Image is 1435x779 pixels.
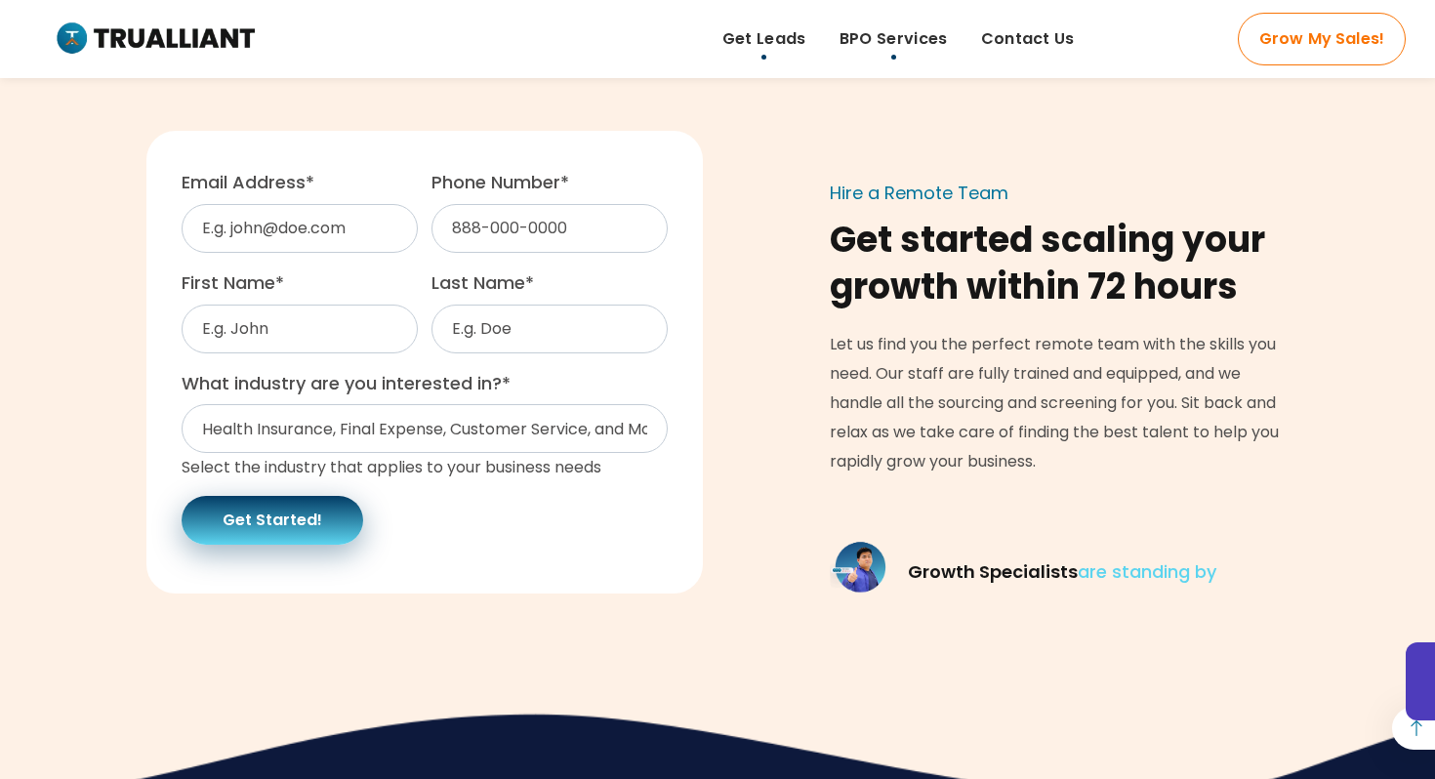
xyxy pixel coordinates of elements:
input: E.g. John [182,305,418,353]
p: Let us find you the perfect remote team with the skills you need. Our staff are fully trained and... [830,330,1289,476]
input: E.g. john@doe.com [182,204,418,253]
span: Select the industry that applies to your business needs [182,456,601,478]
span: are standing by [1078,559,1216,584]
h6: Growth Specialists [908,560,1216,584]
input: 888-000-0000 [431,204,668,253]
span: Get Leads [722,24,806,54]
label: Last Name [431,266,668,300]
label: What industry are you interested in? [182,367,668,400]
h3: Get started scaling your growth within 72 hours [830,217,1289,310]
div: Hire a Remote Team [830,184,1008,203]
label: First Name [182,266,418,300]
span: Contact Us [981,24,1075,54]
label: Email Address [182,166,418,199]
a: Grow My Sales! [1238,13,1406,65]
input: E.g. Doe [431,305,668,353]
button: Get Started! [182,496,363,545]
span: BPO Services [840,24,948,54]
label: Phone Number [431,166,668,199]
